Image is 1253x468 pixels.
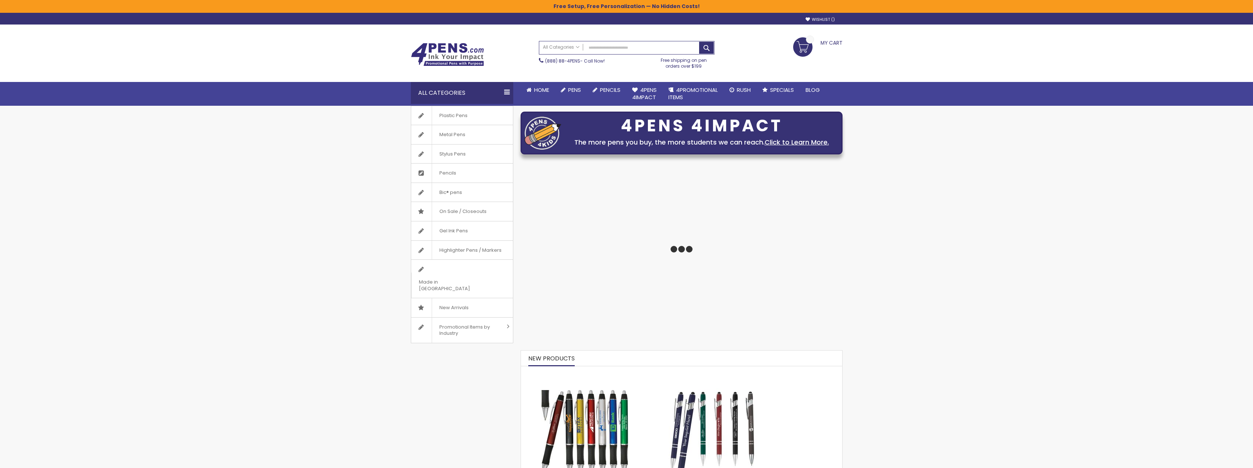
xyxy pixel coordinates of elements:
[432,125,473,144] span: Metal Pens
[432,106,475,125] span: Plastic Pens
[411,202,513,221] a: On Sale / Closeouts
[668,86,718,101] span: 4PROMOTIONAL ITEMS
[521,82,555,98] a: Home
[432,241,509,260] span: Highlighter Pens / Markers
[565,118,839,134] div: 4PENS 4IMPACT
[432,221,475,240] span: Gel Ink Pens
[411,82,513,104] div: All Categories
[411,260,513,298] a: Made in [GEOGRAPHIC_DATA]
[411,273,495,298] span: Made in [GEOGRAPHIC_DATA]
[545,58,605,64] span: - Call Now!
[432,318,504,343] span: Promotional Items by Industry
[806,17,835,22] a: Wishlist
[528,354,575,363] span: New Products
[432,145,473,164] span: Stylus Pens
[800,82,826,98] a: Blog
[770,86,794,94] span: Specials
[656,370,769,376] a: Custom Soft Touch Metal Pen - Stylus Top
[663,82,724,106] a: 4PROMOTIONALITEMS
[411,183,513,202] a: Bic® pens
[765,138,829,147] a: Click to Learn More.
[411,221,513,240] a: Gel Ink Pens
[411,241,513,260] a: Highlighter Pens / Markers
[568,86,581,94] span: Pens
[757,82,800,98] a: Specials
[432,164,464,183] span: Pencils
[632,86,657,101] span: 4Pens 4impact
[521,370,649,376] a: The Barton Custom Pens Special Offer
[806,86,820,94] span: Blog
[432,298,476,317] span: New Arrivals
[724,82,757,98] a: Rush
[411,164,513,183] a: Pencils
[565,137,839,147] div: The more pens you buy, the more students we can reach.
[534,86,549,94] span: Home
[555,82,587,98] a: Pens
[539,41,583,53] a: All Categories
[737,86,751,94] span: Rush
[600,86,620,94] span: Pencils
[626,82,663,106] a: 4Pens4impact
[411,298,513,317] a: New Arrivals
[411,43,484,66] img: 4Pens Custom Pens and Promotional Products
[411,106,513,125] a: Plastic Pens
[525,116,561,150] img: four_pen_logo.png
[432,202,494,221] span: On Sale / Closeouts
[543,44,579,50] span: All Categories
[411,125,513,144] a: Metal Pens
[432,183,469,202] span: Bic® pens
[587,82,626,98] a: Pencils
[411,145,513,164] a: Stylus Pens
[653,55,714,69] div: Free shipping on pen orders over $199
[545,58,580,64] a: (888) 88-4PENS
[411,318,513,343] a: Promotional Items by Industry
